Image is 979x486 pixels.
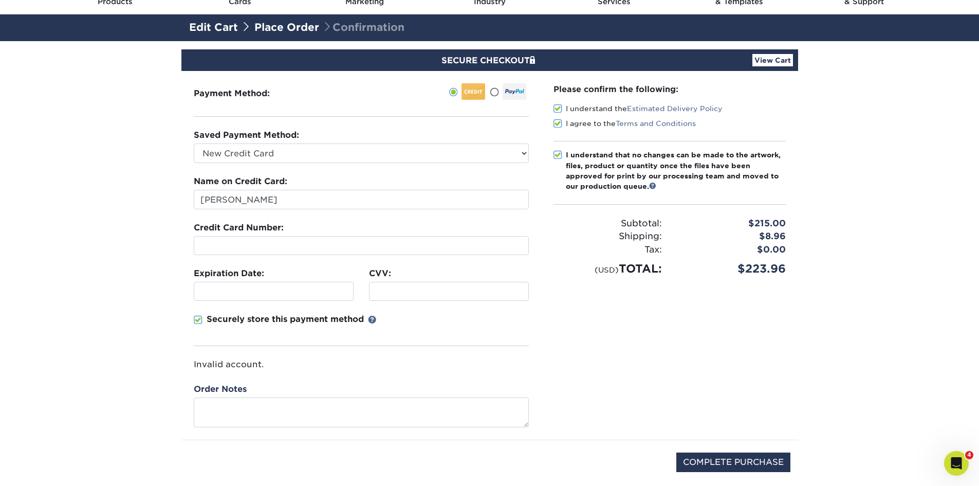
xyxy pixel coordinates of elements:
[546,230,670,243] div: Shipping:
[194,358,529,371] p: Invalid account.
[254,21,319,33] a: Place Order
[194,175,287,188] label: Name on Credit Card:
[676,453,790,472] input: COMPLETE PURCHASE
[194,88,295,98] h3: Payment Method:
[965,451,973,459] span: 4
[546,217,670,230] div: Subtotal:
[194,222,284,234] label: Credit Card Number:
[553,83,786,95] div: Please confirm the following:
[194,383,247,395] label: Order Notes
[194,129,299,141] label: Saved Payment Method:
[322,21,404,33] span: Confirmation
[553,103,723,114] label: I understand the
[189,21,238,33] a: Edit Cart
[627,104,723,113] a: Estimated Delivery Policy
[944,451,969,476] iframe: Intercom live chat
[198,286,349,296] iframe: Secure expiration date input frame
[369,267,391,280] label: CVV:
[189,453,241,483] img: DigiCert Secured Site Seal
[194,267,264,280] label: Expiration Date:
[670,230,793,243] div: $8.96
[616,119,696,128] a: Terms and Conditions
[374,286,524,296] iframe: Secure CVC input frame
[670,260,793,277] div: $223.96
[595,265,619,274] small: (USD)
[546,260,670,277] div: TOTAL:
[194,190,529,209] input: First & Last Name
[546,243,670,257] div: Tax:
[670,217,793,230] div: $215.00
[752,54,793,66] a: View Cart
[198,241,524,250] iframe: Secure card number input frame
[553,118,696,129] label: I agree to the
[670,243,793,257] div: $0.00
[207,313,364,326] p: Securely store this payment method
[566,150,786,192] div: I understand that no changes can be made to the artwork, files, product or quantity once the file...
[441,56,538,65] span: SECURE CHECKOUT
